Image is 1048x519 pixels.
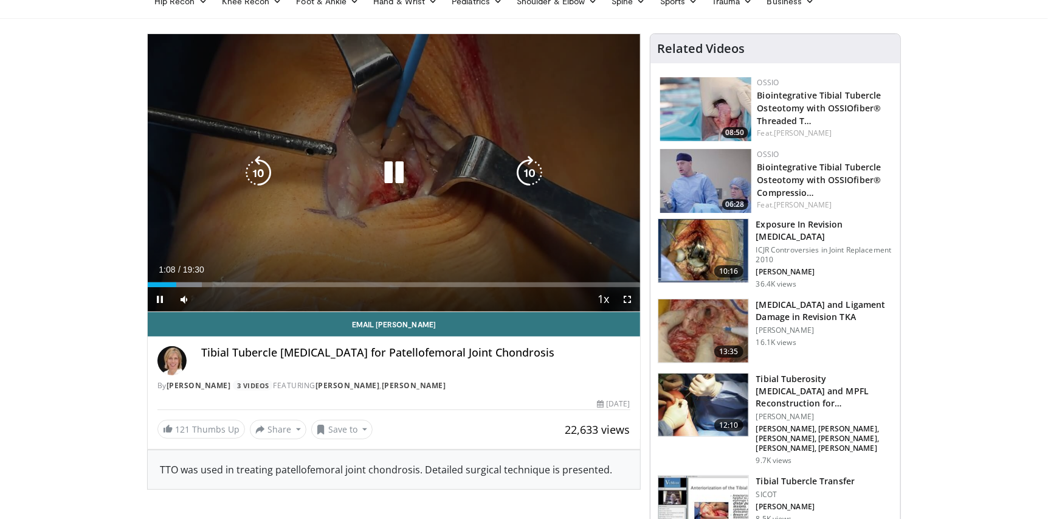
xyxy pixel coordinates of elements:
[660,149,751,213] a: 06:28
[157,380,630,391] div: By FEATURING ,
[250,420,306,439] button: Share
[148,287,172,312] button: Pause
[774,200,832,210] a: [PERSON_NAME]
[178,265,181,274] span: /
[658,299,893,363] a: 13:35 [MEDICAL_DATA] and Ligament Damage in Revision TKA [PERSON_NAME] 16.1K views
[757,161,881,198] a: Biointegrative Tibial Tubercle Osteotomy with OSSIOfiber® Compressio…
[756,502,855,512] p: [PERSON_NAME]
[160,462,628,477] div: TTO was used in treating patellofemoral joint chondrosis. Detailed surgical technique is presented.
[756,267,893,277] p: [PERSON_NAME]
[183,265,204,274] span: 19:30
[658,41,745,56] h4: Related Videos
[148,34,640,312] video-js: Video Player
[722,127,748,138] span: 08:50
[157,420,245,439] a: 121 Thumbs Up
[172,287,196,312] button: Mute
[658,219,748,282] img: Screen_shot_2010-09-03_at_2.11.03_PM_2.png.150x105_q85_crop-smart_upscale.jpg
[756,245,893,265] p: ICJR Controversies in Joint Replacement 2010
[201,346,630,360] h4: Tibial Tubercle [MEDICAL_DATA] for Patellofemoral Joint Chondrosis
[175,423,190,435] span: 121
[757,149,779,159] a: OSSIO
[167,380,231,391] a: [PERSON_NAME]
[233,380,273,391] a: 3 Videos
[756,299,893,323] h3: [MEDICAL_DATA] and Ligament Damage in Revision TKA
[597,399,630,409] div: [DATE]
[315,380,380,391] a: [PERSON_NAME]
[148,282,640,287] div: Progress Bar
[756,456,792,465] p: 9.7K views
[616,287,640,312] button: Fullscreen
[756,373,893,409] h3: Tibial Tuberosity [MEDICAL_DATA] and MPFL Reconstruction for Patellofemor…
[658,299,748,363] img: whiteside_bone_loss_3.png.150x105_q85_crop-smart_upscale.jpg
[756,279,796,289] p: 36.4K views
[757,200,891,211] div: Feat.
[756,338,796,347] p: 16.1K views
[660,149,751,213] img: 2fac5f83-3fa8-46d6-96c1-ffb83ee82a09.150x105_q85_crop-smart_upscale.jpg
[382,380,446,391] a: [PERSON_NAME]
[757,89,881,127] a: Biointegrative Tibial Tubercle Osteotomy with OSSIOfiber® Threaded T…
[714,419,743,431] span: 12:10
[756,475,855,487] h3: Tibial Tubercle Transfer
[658,218,893,289] a: 10:16 Exposure In Revision [MEDICAL_DATA] ICJR Controversies in Joint Replacement 2010 [PERSON_NA...
[757,77,779,88] a: OSSIO
[159,265,175,274] span: 1:08
[722,199,748,210] span: 06:28
[756,412,893,422] p: [PERSON_NAME]
[756,218,893,243] h3: Exposure In Revision [MEDICAL_DATA]
[756,424,893,453] p: [PERSON_NAME], [PERSON_NAME], [PERSON_NAME], [PERSON_NAME], [PERSON_NAME], [PERSON_NAME]
[660,77,751,141] a: 08:50
[756,490,855,500] p: SICOT
[658,373,893,465] a: 12:10 Tibial Tuberosity [MEDICAL_DATA] and MPFL Reconstruction for Patellofemor… [PERSON_NAME] [P...
[714,346,743,358] span: 13:35
[157,346,187,375] img: Avatar
[757,128,891,139] div: Feat.
[756,326,893,335] p: [PERSON_NAME]
[311,420,373,439] button: Save to
[591,287,616,312] button: Playback Rate
[148,312,640,336] a: Email [PERSON_NAME]
[714,265,743,277] span: 10:16
[660,77,751,141] img: 14934b67-7d06-479f-8b24-1e3c477188f5.150x105_q85_crop-smart_upscale.jpg
[565,422,630,437] span: 22,633 views
[774,128,832,138] a: [PERSON_NAME]
[658,374,748,437] img: cab769df-a0f6-4752-92da-42e92bb4de9a.150x105_q85_crop-smart_upscale.jpg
